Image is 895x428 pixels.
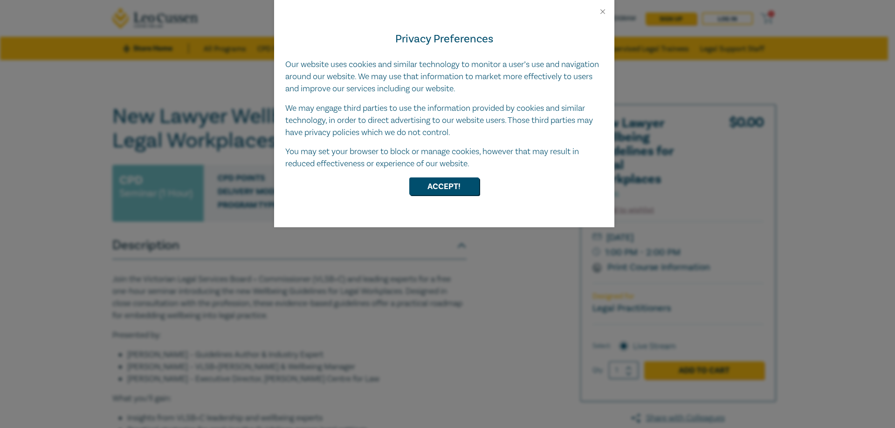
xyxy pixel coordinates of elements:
p: Our website uses cookies and similar technology to monitor a user’s use and navigation around our... [285,59,603,95]
button: Close [599,7,607,16]
button: Accept! [409,177,479,195]
p: We may engage third parties to use the information provided by cookies and similar technology, in... [285,102,603,139]
p: You may set your browser to block or manage cookies, however that may result in reduced effective... [285,146,603,170]
h4: Privacy Preferences [285,31,603,48]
